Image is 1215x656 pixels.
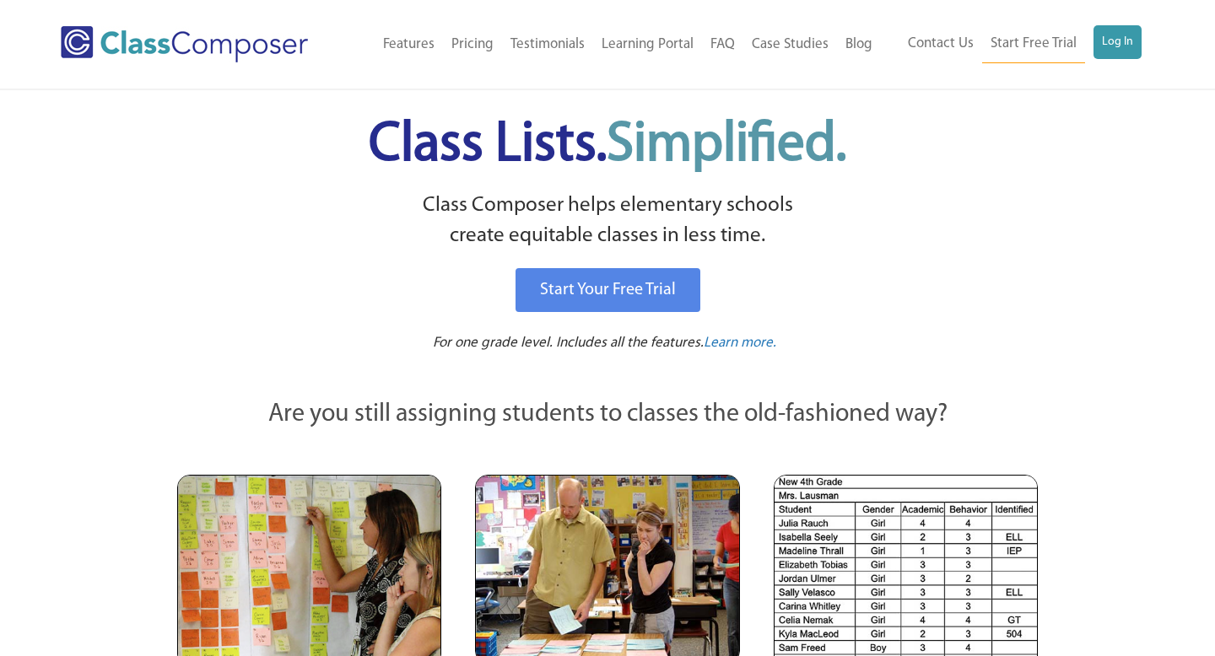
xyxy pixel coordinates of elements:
[502,26,593,63] a: Testimonials
[1093,25,1142,59] a: Log In
[899,25,982,62] a: Contact Us
[607,118,846,173] span: Simplified.
[61,26,308,62] img: Class Composer
[369,118,846,173] span: Class Lists.
[704,336,776,350] span: Learn more.
[540,282,676,298] span: Start Your Free Trial
[982,25,1085,63] a: Start Free Trial
[837,26,881,63] a: Blog
[743,26,837,63] a: Case Studies
[702,26,743,63] a: FAQ
[881,25,1142,63] nav: Header Menu
[593,26,702,63] a: Learning Portal
[177,396,1038,433] p: Are you still assigning students to classes the old-fashioned way?
[433,336,704,350] span: For one grade level. Includes all the features.
[704,333,776,354] a: Learn more.
[175,191,1040,252] p: Class Composer helps elementary schools create equitable classes in less time.
[375,26,443,63] a: Features
[443,26,502,63] a: Pricing
[516,268,700,312] a: Start Your Free Trial
[347,26,881,63] nav: Header Menu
